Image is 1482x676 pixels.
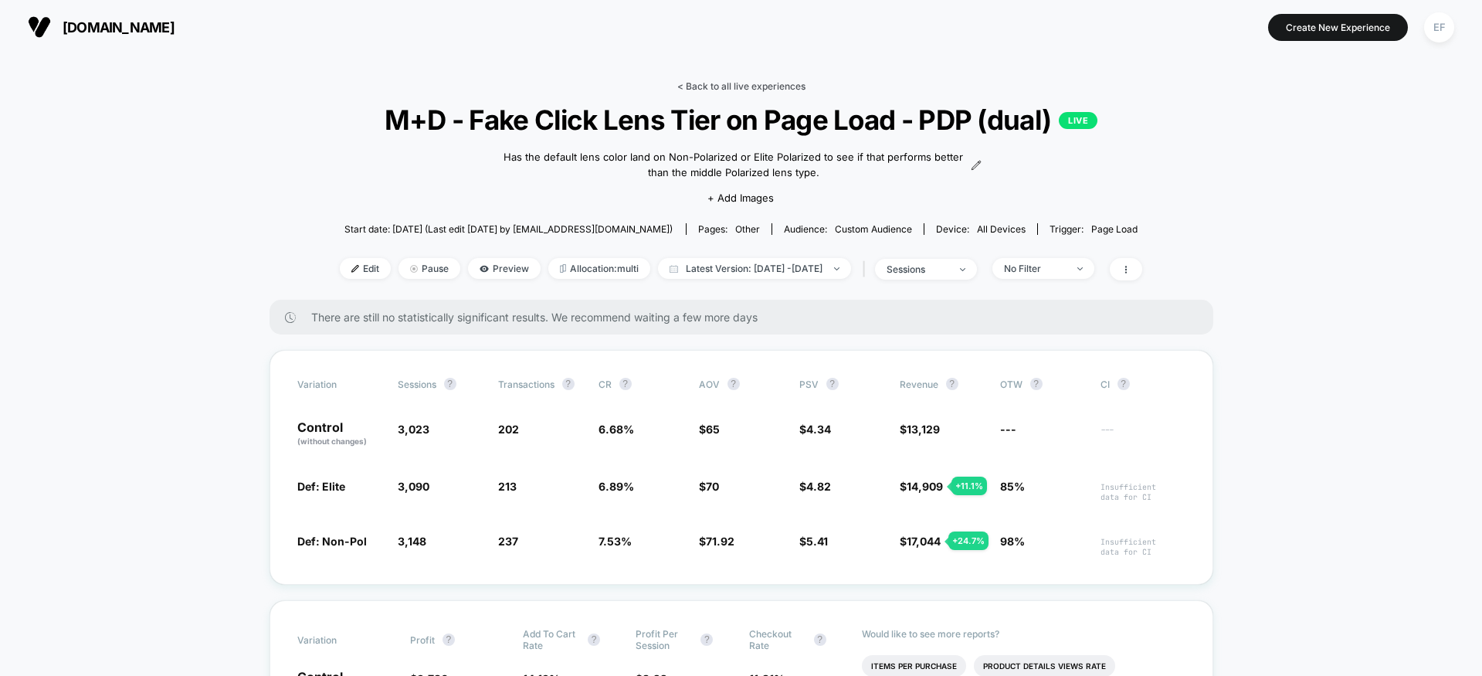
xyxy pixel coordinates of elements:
div: EF [1424,12,1454,42]
button: ? [727,378,740,390]
span: Profit [410,634,435,646]
span: PSV [799,379,819,390]
span: There are still no statistically significant results. We recommend waiting a few more days [311,311,1182,324]
span: 6.89 % [599,480,634,493]
span: Insufficient data for CI [1100,537,1185,557]
span: $ [900,535,941,548]
button: EF [1419,12,1459,43]
div: Audience: [784,223,912,235]
span: Custom Audience [835,223,912,235]
span: Def: Non-Pol [297,535,367,548]
span: Start date: [DATE] (Last edit [DATE] by [EMAIL_ADDRESS][DOMAIN_NAME]) [344,223,673,235]
span: --- [1100,425,1185,447]
img: end [410,265,418,273]
div: + 24.7 % [948,532,989,550]
div: sessions [887,263,948,275]
div: No Filter [1004,263,1066,274]
button: ? [443,634,455,646]
span: Checkout Rate [749,628,806,651]
button: ? [1030,378,1043,390]
span: M+D - Fake Click Lens Tier on Page Load - PDP (dual) [380,104,1102,136]
span: 65 [706,423,720,436]
span: --- [1000,423,1016,436]
button: ? [444,378,456,390]
span: OTW [1000,378,1085,390]
span: Insufficient data for CI [1100,482,1185,502]
span: 71.92 [706,535,734,548]
button: ? [814,634,826,646]
div: + 11.1 % [951,477,987,495]
span: | [859,258,875,280]
span: 13,129 [907,423,940,436]
span: $ [699,480,719,493]
span: Latest Version: [DATE] - [DATE] [658,258,851,279]
button: ? [946,378,958,390]
p: Control [297,421,382,447]
button: ? [619,378,632,390]
a: < Back to all live experiences [677,80,805,92]
span: $ [699,535,734,548]
span: Def: Elite [297,480,345,493]
span: Edit [340,258,391,279]
span: 4.34 [806,423,831,436]
button: [DOMAIN_NAME] [23,15,179,39]
span: [DOMAIN_NAME] [63,19,175,36]
span: CR [599,379,612,390]
span: $ [799,423,831,436]
span: Profit Per Session [636,628,693,651]
span: $ [799,535,828,548]
span: 70 [706,480,719,493]
button: ? [1117,378,1130,390]
p: LIVE [1059,112,1097,129]
span: $ [799,480,831,493]
span: 3,090 [398,480,429,493]
span: 202 [498,423,519,436]
span: all devices [977,223,1026,235]
span: AOV [699,379,720,390]
img: edit [351,265,359,273]
span: Revenue [900,379,938,390]
span: Variation [297,378,382,390]
span: $ [699,423,720,436]
span: + Add Images [707,192,774,204]
button: ? [562,378,575,390]
span: $ [900,423,940,436]
span: 7.53 % [599,535,632,548]
span: Sessions [398,379,436,390]
span: 5.41 [806,535,828,548]
img: end [1077,267,1083,270]
span: Add To Cart Rate [523,628,580,651]
span: 6.68 % [599,423,634,436]
span: 3,148 [398,535,426,548]
p: Would like to see more reports? [862,628,1185,640]
span: Has the default lens color land on Non-Polarized or Elite Polarized to see if that performs bette... [500,150,967,180]
span: 17,044 [907,535,941,548]
span: 4.82 [806,480,831,493]
img: end [834,267,839,270]
span: CI [1100,378,1185,390]
button: ? [588,634,600,646]
span: Variation [297,628,382,651]
div: Pages: [698,223,760,235]
img: calendar [670,265,678,273]
span: Preview [468,258,541,279]
button: Create New Experience [1268,14,1408,41]
span: Allocation: multi [548,258,650,279]
span: 14,909 [907,480,943,493]
button: ? [826,378,839,390]
img: rebalance [560,264,566,273]
img: Visually logo [28,15,51,39]
span: 98% [1000,535,1025,548]
span: 3,023 [398,423,429,436]
button: ? [700,634,713,646]
span: 85% [1000,480,1025,493]
span: Pause [398,258,460,279]
span: Device: [924,223,1037,235]
span: Page Load [1091,223,1138,235]
span: 213 [498,480,517,493]
span: (without changes) [297,437,367,446]
span: Transactions [498,379,554,390]
span: $ [900,480,943,493]
img: end [960,268,965,271]
span: 237 [498,535,518,548]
